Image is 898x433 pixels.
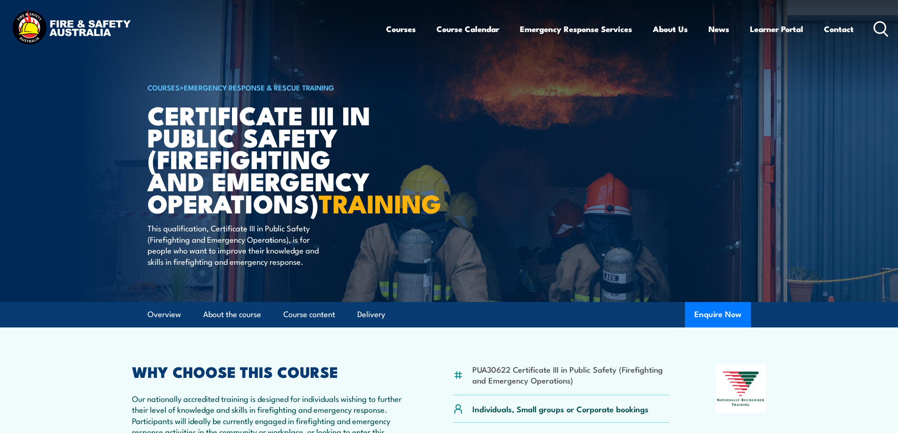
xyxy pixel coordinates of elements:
a: News [709,16,729,41]
li: PUA30622 Certificate III in Public Safety (Firefighting and Emergency Operations) [472,364,670,386]
a: About the course [203,302,261,327]
p: Individuals, Small groups or Corporate bookings [472,403,649,414]
h6: > [148,82,380,93]
h2: WHY CHOOSE THIS COURSE [132,365,407,378]
p: This qualification, Certificate III in Public Safety (Firefighting and Emergency Operations), is ... [148,222,320,267]
h1: Certificate III in Public Safety (Firefighting and Emergency Operations) [148,104,380,214]
a: Course Calendar [437,16,499,41]
a: Emergency Response Services [520,16,632,41]
a: About Us [653,16,688,41]
a: Courses [386,16,416,41]
a: Emergency Response & Rescue Training [184,82,334,92]
a: COURSES [148,82,180,92]
a: Delivery [357,302,385,327]
img: Nationally Recognised Training logo. [716,365,766,413]
a: Overview [148,302,181,327]
strong: TRAINING [319,183,441,222]
a: Learner Portal [750,16,803,41]
a: Contact [824,16,854,41]
button: Enquire Now [685,302,751,327]
a: Course content [283,302,335,327]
